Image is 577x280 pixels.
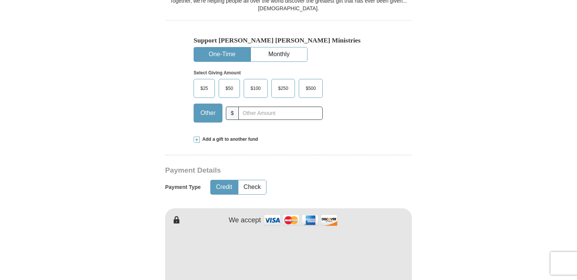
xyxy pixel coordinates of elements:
[194,36,383,44] h5: Support [PERSON_NAME] [PERSON_NAME] Ministries
[200,136,258,143] span: Add a gift to another fund
[263,212,339,228] img: credit cards accepted
[222,83,237,94] span: $50
[194,47,250,61] button: One-Time
[247,83,265,94] span: $100
[197,83,212,94] span: $25
[211,180,238,194] button: Credit
[197,107,219,119] span: Other
[238,180,266,194] button: Check
[251,47,307,61] button: Monthly
[302,83,320,94] span: $500
[274,83,292,94] span: $250
[238,107,323,120] input: Other Amount
[165,166,359,175] h3: Payment Details
[165,184,201,190] h5: Payment Type
[229,216,261,225] h4: We accept
[226,107,239,120] span: $
[194,70,241,76] strong: Select Giving Amount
